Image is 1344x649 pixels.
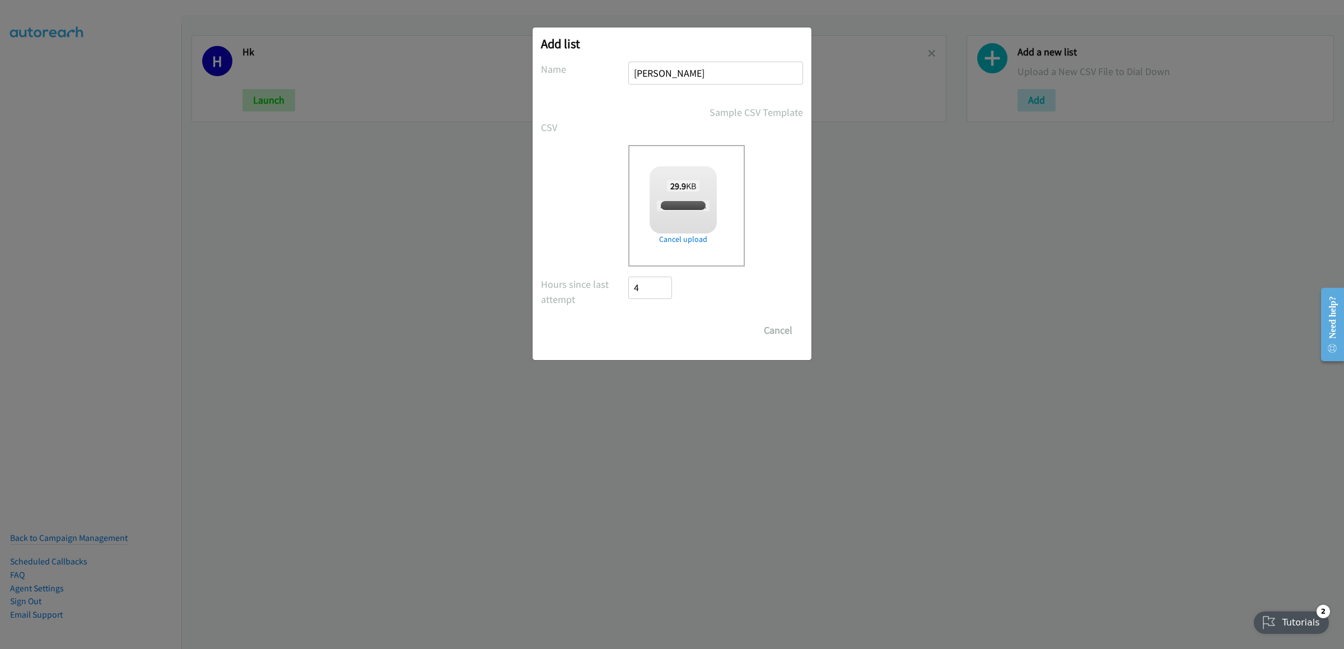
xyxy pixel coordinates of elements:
[541,62,628,77] label: Name
[657,200,738,211] span: report1756097103726.csv
[650,234,717,245] a: Cancel upload
[753,319,803,342] button: Cancel
[1247,600,1336,641] iframe: Checklist
[541,277,628,307] label: Hours since last attempt
[670,180,686,192] strong: 29.9
[1312,279,1344,370] iframe: Resource Center
[710,105,803,120] a: Sample CSV Template
[541,36,803,52] h2: Add list
[667,180,700,192] span: KB
[541,120,628,135] label: CSV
